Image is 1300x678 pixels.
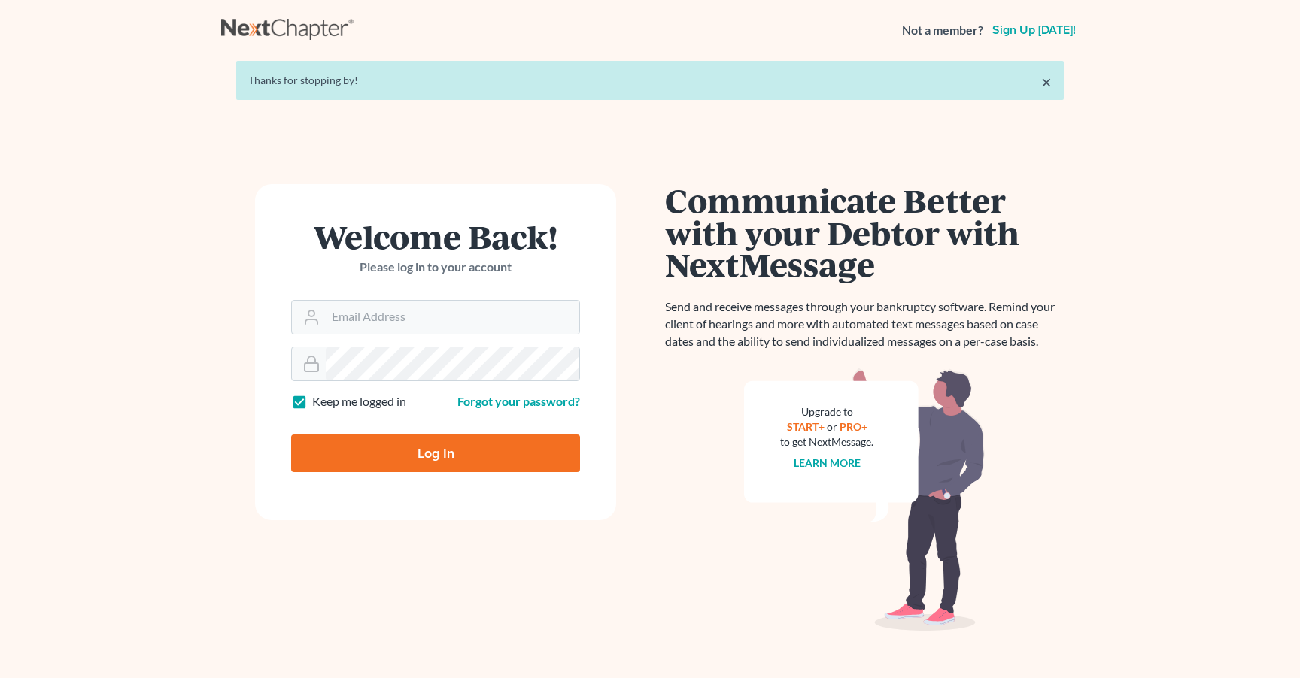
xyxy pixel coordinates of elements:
a: START+ [787,420,825,433]
p: Send and receive messages through your bankruptcy software. Remind your client of hearings and mo... [665,298,1064,350]
div: to get NextMessage. [780,434,873,449]
strong: Not a member? [902,22,983,39]
p: Please log in to your account [291,259,580,276]
a: PRO+ [840,420,867,433]
div: Thanks for stopping by! [248,73,1052,88]
div: Upgrade to [780,404,873,419]
a: Sign up [DATE]! [989,24,1079,36]
img: nextmessage_bg-59042aed3d76b12b5cd301f8e5b87938c9018125f34e5fa2b7a6b67550977c72.svg [744,368,985,631]
a: Learn more [794,456,861,469]
a: × [1041,73,1052,91]
label: Keep me logged in [312,393,406,410]
input: Log In [291,434,580,472]
h1: Communicate Better with your Debtor with NextMessage [665,184,1064,280]
input: Email Address [326,301,579,334]
a: Forgot your password? [457,394,580,408]
h1: Welcome Back! [291,220,580,253]
span: or [827,420,837,433]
